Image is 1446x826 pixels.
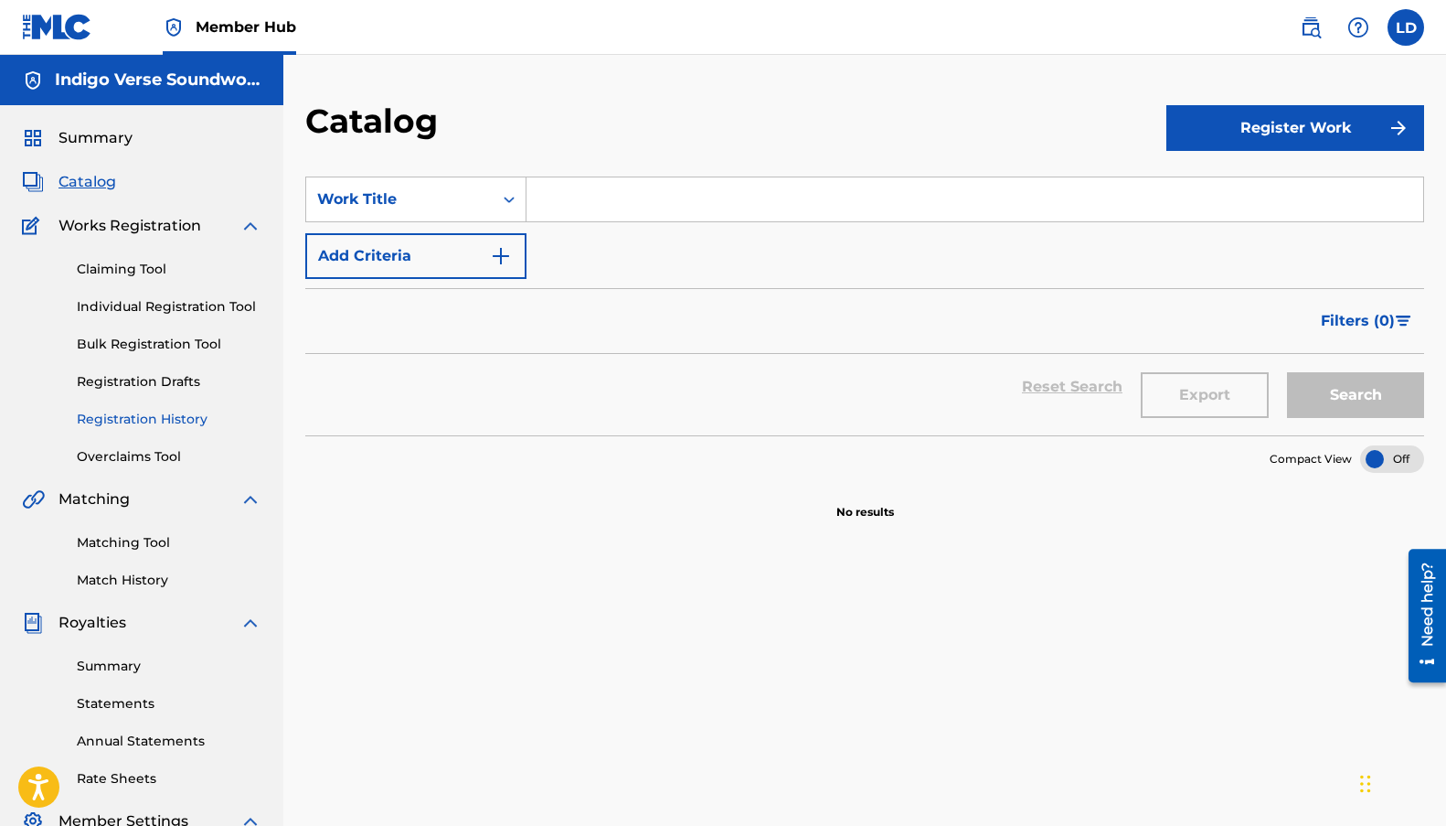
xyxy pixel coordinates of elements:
[58,127,133,149] span: Summary
[196,16,296,38] span: Member Hub
[1270,451,1352,467] span: Compact View
[1292,9,1329,46] a: Public Search
[77,657,261,676] a: Summary
[22,488,45,510] img: Matching
[239,488,261,510] img: expand
[77,447,261,467] a: Overclaims Tool
[317,188,482,210] div: Work Title
[58,612,126,634] span: Royalties
[490,245,512,267] img: 9d2ae6d4665cec9f34b9.svg
[58,215,201,237] span: Works Registration
[305,233,526,279] button: Add Criteria
[239,612,261,634] img: expand
[22,171,44,193] img: Catalog
[1395,542,1446,690] iframe: Resource Center
[1388,9,1424,46] div: User Menu
[1166,105,1424,151] button: Register Work
[22,612,44,634] img: Royalties
[58,171,116,193] span: Catalog
[22,14,92,40] img: MLC Logo
[22,171,116,193] a: CatalogCatalog
[77,335,261,354] a: Bulk Registration Tool
[1355,738,1446,826] iframe: Chat Widget
[77,372,261,392] a: Registration Drafts
[1396,316,1411,327] img: filter
[22,127,44,149] img: Summary
[55,70,261,91] h5: Indigo Verse Soundworks
[1360,756,1371,811] div: Drag
[58,488,130,510] span: Matching
[77,732,261,751] a: Annual Statements
[1300,16,1322,38] img: search
[239,215,261,237] img: expand
[77,533,261,552] a: Matching Tool
[22,70,44,91] img: Accounts
[1347,16,1369,38] img: help
[305,101,447,142] h2: Catalog
[305,177,1424,435] form: Search Form
[1321,310,1395,332] span: Filters ( 0 )
[77,769,261,788] a: Rate Sheets
[1340,9,1377,46] div: Help
[163,16,185,38] img: Top Rightsholder
[77,260,261,279] a: Claiming Tool
[77,297,261,316] a: Individual Registration Tool
[1310,298,1424,344] button: Filters (0)
[22,127,133,149] a: SummarySummary
[77,410,261,429] a: Registration History
[77,694,261,713] a: Statements
[836,482,894,520] p: No results
[77,571,261,590] a: Match History
[1388,117,1409,139] img: f7272a7cc735f4ea7f67.svg
[22,215,46,237] img: Works Registration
